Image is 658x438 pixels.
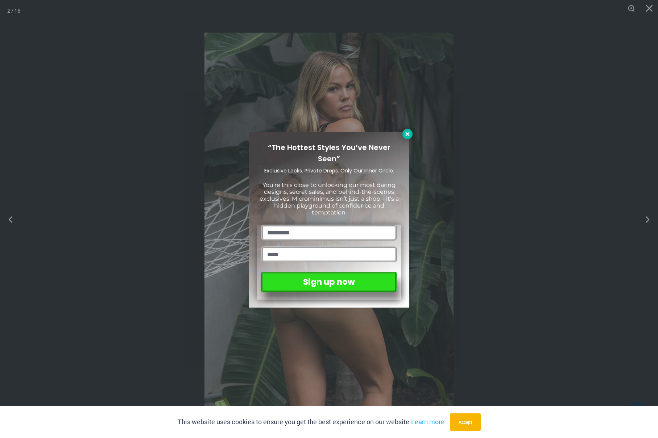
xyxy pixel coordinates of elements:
[178,417,444,427] p: This website uses cookies to ensure you get the best experience on our website.
[261,272,397,292] button: Sign up now
[260,182,399,216] span: You’re this close to unlocking our most daring designs, secret sales, and behind-the-scenes exclu...
[268,142,390,164] span: “The Hottest Styles You’ve Never Seen”
[450,413,481,431] button: Accept
[264,167,394,174] span: Exclusive Looks. Private Drops. Only Our Inner Circle.
[411,417,444,426] a: Learn more
[402,129,413,139] button: Close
